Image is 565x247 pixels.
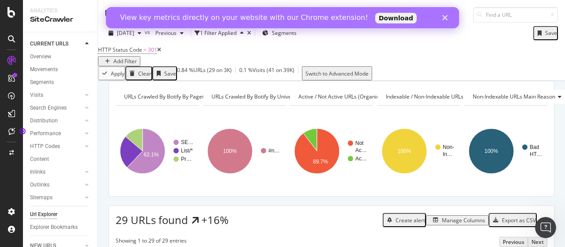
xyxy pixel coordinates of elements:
h4: Indexable / Non-Indexable URLs Distribution [384,90,507,104]
div: Save [164,70,176,77]
button: [DATE] [105,26,145,40]
text: 100% [397,148,411,154]
span: Previous [152,29,177,37]
div: Next [531,238,544,246]
span: 29 URLs found [116,213,188,227]
div: Distribution [30,116,58,125]
div: HTTP Codes [30,142,60,151]
span: URLs Crawled By Botify By univers [211,93,296,100]
text: 89.7% [313,159,328,165]
div: Export as CSV [502,217,536,224]
a: Explorer Bookmarks [30,223,91,232]
a: Url Explorer [30,210,91,219]
svg: A chart. [116,113,197,190]
button: Previous [152,26,187,40]
button: Segments [259,26,300,40]
span: vs [145,28,152,36]
svg: A chart. [377,113,459,190]
text: 62.1% [143,152,158,158]
a: Movements [30,65,91,74]
button: Clear [125,66,152,80]
button: Export as CSV [489,213,537,227]
div: Showing 1 to 29 of 29 entries [116,237,187,247]
text: #n… [268,148,279,154]
a: Sitemaps [30,193,83,202]
div: Movements [30,65,58,74]
button: 1 Filter Applied [195,26,247,40]
div: Content [30,155,49,164]
span: Non-Indexable URLs Main Reason [473,93,555,100]
iframe: Intercom live chat bannière [106,7,459,28]
div: Inlinks [30,167,45,177]
div: 1 Filter Applied [200,29,237,37]
span: Indexable / Non-Indexable URLs distribution [386,93,493,100]
button: Manage Columns [426,215,489,225]
text: In… [443,151,452,157]
a: HTTP Codes [30,142,83,151]
a: Segments [30,78,91,87]
div: SiteCrawler [30,15,90,25]
a: CURRENT URLS [30,39,83,49]
text: Ac… [355,147,367,153]
div: Analytics [30,7,90,15]
h4: Active / Not Active URLs [297,90,405,104]
div: Apply [111,70,124,77]
div: Explorer Bookmarks [30,223,78,232]
button: Next [528,237,547,247]
div: 0.84 % URLs ( 29 on 3K ) [177,66,232,80]
div: CURRENT URLS [30,39,68,49]
input: Find a URL [473,7,558,23]
div: Sitemaps [30,193,53,202]
a: Content [30,155,91,164]
svg: A chart. [290,113,372,190]
a: Performance [30,129,83,138]
svg: A chart. [203,113,285,190]
span: Active / Not Active URLs (organic - all) [298,93,392,100]
span: Segments [272,29,297,37]
text: Not [355,140,364,146]
div: Save [545,29,557,37]
a: Inlinks [30,167,83,177]
span: 2025 Sep. 23rd [117,29,134,37]
a: Distribution [30,116,83,125]
div: 0.1 % Visits ( 41 on 39K ) [239,66,294,80]
div: URL Explorer [105,7,177,22]
button: Add Filter [98,56,140,66]
div: Search Engines [30,103,67,113]
text: 100% [223,148,237,154]
div: +16% [201,213,229,228]
text: List/* [181,148,193,154]
text: HT… [530,151,542,157]
button: Create alert [383,213,426,227]
text: Pr… [181,156,192,162]
a: Visits [30,91,83,100]
text: SE… [181,139,193,145]
span: URLs Crawled By Botify By pagetype [124,93,213,100]
h4: URLs Crawled By Botify By univers [210,90,309,104]
text: Ac… [355,156,367,162]
div: Url Explorer [30,210,57,219]
div: times [247,30,251,36]
div: Previous [503,238,524,246]
a: Outlinks [30,180,83,190]
button: Switch to Advanced Mode [302,66,372,80]
div: Clear [138,70,151,77]
button: Apply [98,66,125,80]
div: Create alert [395,217,425,224]
div: Tooltip anchor [19,127,26,135]
svg: A chart. [464,113,546,190]
div: Outlinks [30,180,49,190]
span: = [143,46,147,53]
button: Save [533,26,558,40]
text: Bad [530,144,539,150]
div: Manage Columns [442,217,485,224]
a: Overview [30,52,91,61]
h4: URLs Crawled By Botify By pagetype [122,90,226,104]
span: HTTP Status Code [98,46,142,53]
